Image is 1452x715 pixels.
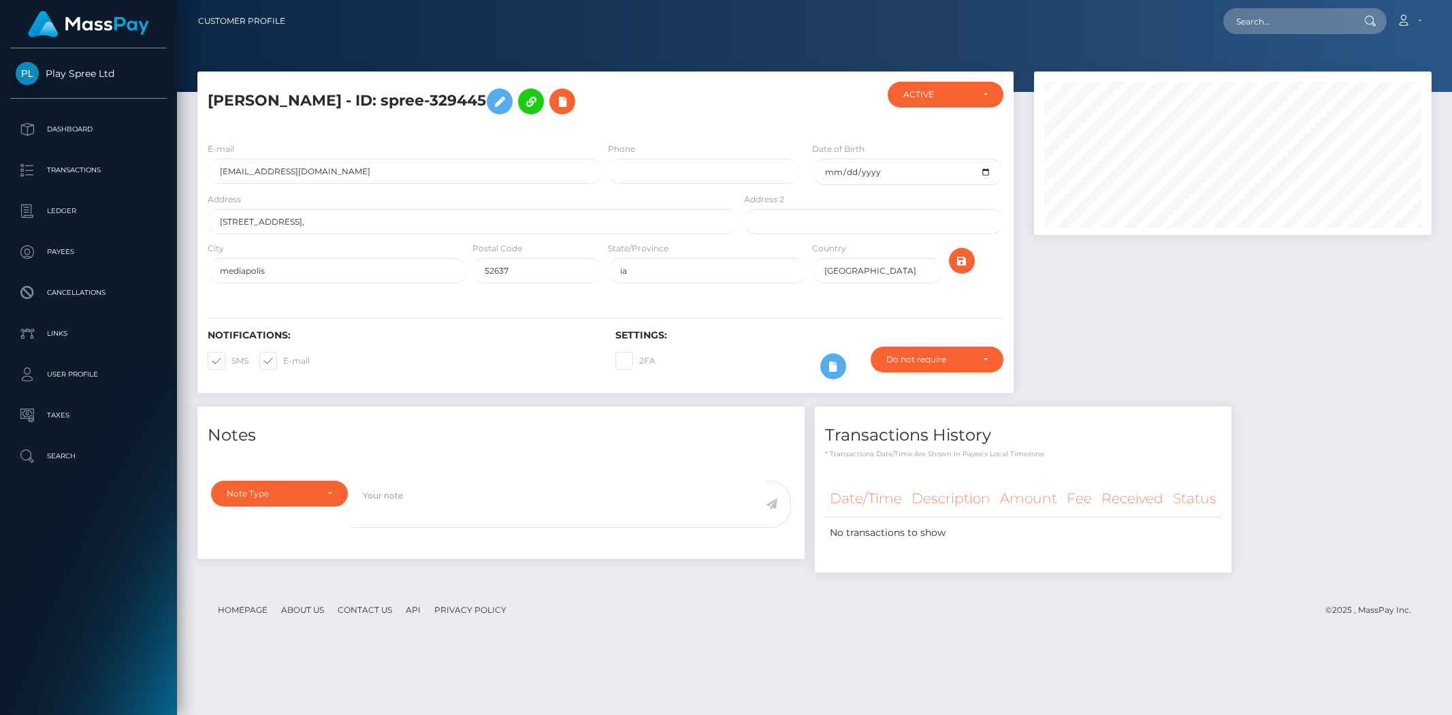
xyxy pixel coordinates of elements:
a: Taxes [10,398,167,432]
img: Play Spree Ltd [16,62,39,85]
label: Address 2 [744,193,784,206]
label: Phone [608,143,635,155]
a: About Us [276,599,329,620]
p: Ledger [16,201,161,221]
div: ACTIVE [903,89,972,100]
a: Customer Profile [198,7,285,35]
p: Transactions [16,160,161,180]
button: Note Type [211,481,348,507]
label: E-mail [208,143,234,155]
div: Do not require [886,354,972,365]
h4: Notes [208,424,794,447]
a: Search [10,439,167,473]
label: SMS [208,352,248,370]
h5: [PERSON_NAME] - ID: spree-329445 [208,82,731,121]
th: Received [1097,480,1168,518]
p: Cancellations [16,283,161,303]
a: API [400,599,426,620]
h6: Settings: [615,330,1003,341]
label: City [208,242,224,255]
label: Address [208,193,241,206]
a: Links [10,317,167,351]
p: * Transactions date/time are shown in payee's local timezone [825,449,1221,459]
input: Search... [1223,8,1351,34]
th: Description [907,480,995,518]
a: Payees [10,235,167,269]
div: © 2025 , MassPay Inc. [1325,603,1421,618]
img: MassPay Logo [28,11,149,37]
div: Note Type [227,488,317,499]
p: Taxes [16,405,161,426]
h6: Notifications: [208,330,595,341]
label: Postal Code [472,242,522,255]
a: Transactions [10,153,167,187]
a: Homepage [212,599,273,620]
th: Amount [995,480,1062,518]
p: User Profile [16,364,161,385]
p: Payees [16,242,161,262]
th: Date/Time [825,480,907,518]
button: ACTIVE [888,82,1003,108]
a: Ledger [10,194,167,228]
p: Dashboard [16,119,161,140]
th: Fee [1062,480,1097,518]
th: Status [1168,480,1221,518]
a: Contact Us [332,599,398,620]
span: Play Spree Ltd [10,67,167,80]
a: Dashboard [10,112,167,146]
p: Links [16,323,161,344]
label: 2FA [615,352,656,370]
a: Cancellations [10,276,167,310]
button: Do not require [871,347,1003,372]
label: State/Province [608,242,668,255]
label: Country [812,242,846,255]
p: Search [16,446,161,466]
label: E-mail [259,352,310,370]
label: Date of Birth [812,143,865,155]
a: Privacy Policy [429,599,512,620]
td: No transactions to show [825,518,1221,549]
a: User Profile [10,357,167,392]
h4: Transactions History [825,424,1221,447]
